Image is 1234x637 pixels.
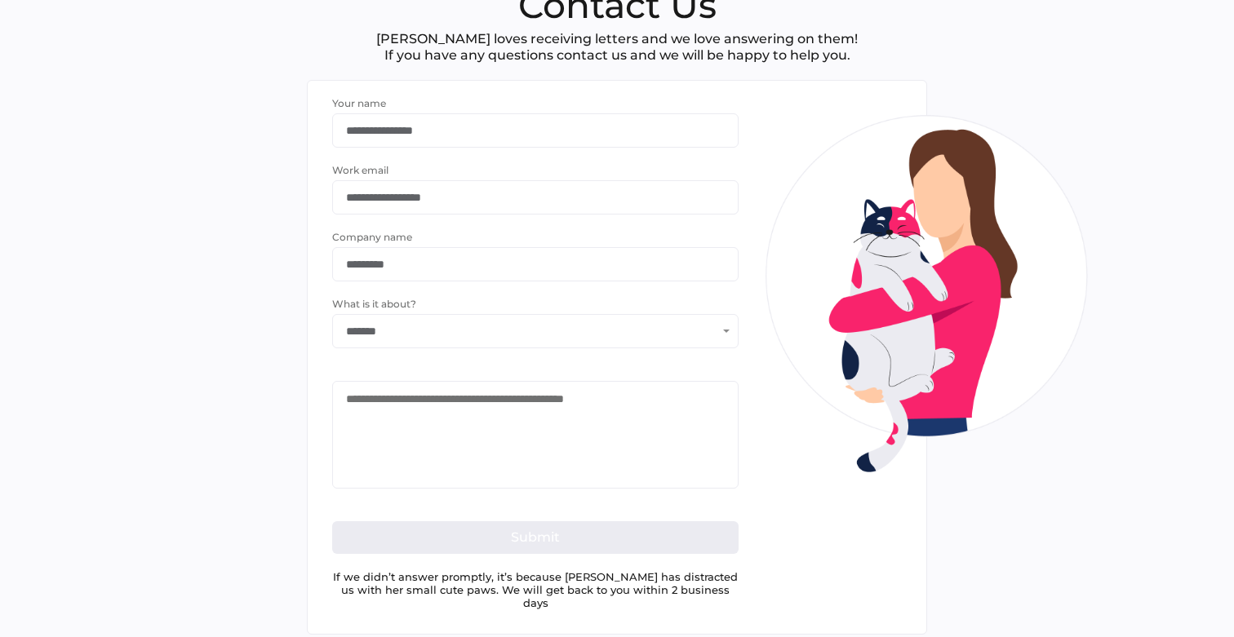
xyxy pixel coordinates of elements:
[332,164,388,176] span: Work email
[763,113,1090,475] img: muffin
[332,231,412,243] span: Company name
[332,570,739,609] p: If we didn’t answer promptly, it’s because [PERSON_NAME] has distracted us with her small cute pa...
[376,31,858,64] p: [PERSON_NAME] loves receiving letters and we love answering on them! If you have any questions co...
[332,298,416,310] span: What is it about?
[332,521,739,554] button: Submit
[332,97,386,109] span: Your name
